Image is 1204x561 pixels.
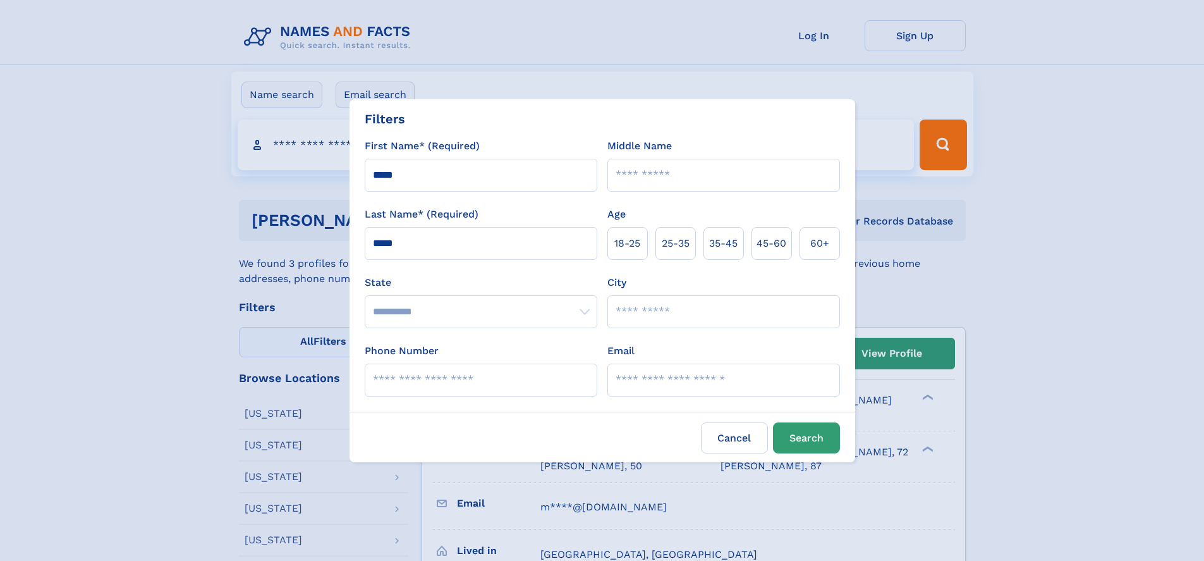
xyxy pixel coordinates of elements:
[607,207,626,222] label: Age
[701,422,768,453] label: Cancel
[614,236,640,251] span: 18‑25
[607,275,626,290] label: City
[365,139,480,154] label: First Name* (Required)
[365,109,405,128] div: Filters
[365,343,439,359] label: Phone Number
[662,236,690,251] span: 25‑35
[607,139,672,154] label: Middle Name
[773,422,840,453] button: Search
[810,236,829,251] span: 60+
[757,236,786,251] span: 45‑60
[607,343,635,359] label: Email
[365,207,478,222] label: Last Name* (Required)
[365,275,597,290] label: State
[709,236,738,251] span: 35‑45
